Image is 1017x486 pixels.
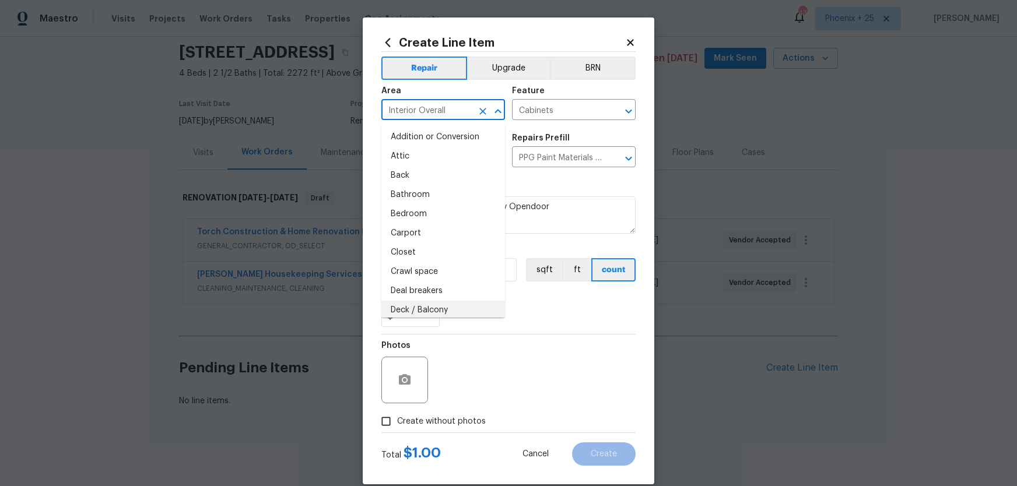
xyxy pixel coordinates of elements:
[526,258,562,281] button: sqft
[550,57,636,80] button: BRN
[512,87,545,95] h5: Feature
[381,185,505,205] li: Bathroom
[562,258,591,281] button: ft
[381,447,441,461] div: Total
[572,442,636,466] button: Create
[381,341,411,350] h5: Photos
[467,57,550,80] button: Upgrade
[381,128,505,147] li: Addition or Conversion
[620,150,637,167] button: Open
[591,450,617,459] span: Create
[591,258,636,281] button: count
[381,243,505,262] li: Closet
[381,196,636,234] textarea: PPG Paint Materials ordered by Opendoor
[522,450,549,459] span: Cancel
[381,147,505,166] li: Attic
[381,262,505,281] li: Crawl space
[381,166,505,185] li: Back
[404,446,441,460] span: $ 1.00
[381,205,505,224] li: Bedroom
[381,57,467,80] button: Repair
[512,134,570,142] h5: Repairs Prefill
[381,36,625,49] h2: Create Line Item
[504,442,567,466] button: Cancel
[397,415,486,428] span: Create without photos
[381,281,505,301] li: Deal breakers
[475,103,491,119] button: Clear
[381,224,505,243] li: Carport
[620,103,637,119] button: Open
[490,103,506,119] button: Close
[381,87,401,95] h5: Area
[381,301,505,320] li: Deck / Balcony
